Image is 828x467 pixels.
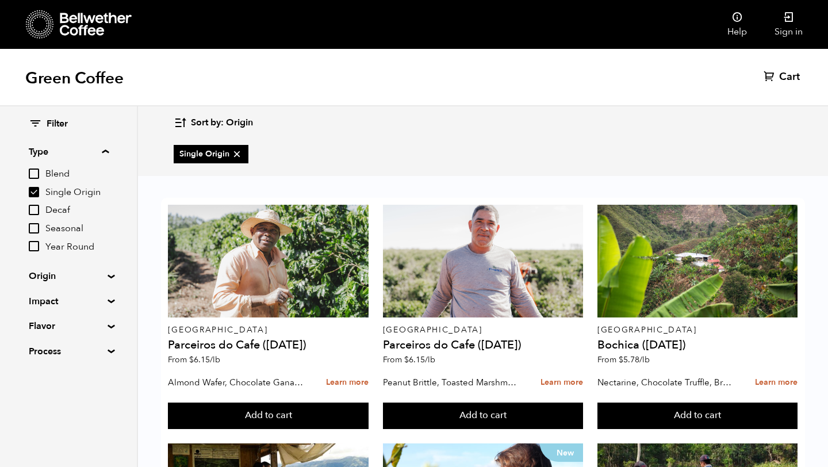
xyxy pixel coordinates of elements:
summary: Origin [29,269,108,283]
span: /lb [639,354,650,365]
span: Decaf [45,204,109,217]
summary: Process [29,344,108,358]
p: Almond Wafer, Chocolate Ganache, Bing Cherry [168,374,304,391]
summary: Impact [29,294,108,308]
input: Year Round [29,241,39,251]
span: /lb [425,354,435,365]
span: From [597,354,650,365]
p: [GEOGRAPHIC_DATA] [597,326,798,334]
h4: Parceiros do Cafe ([DATE]) [168,339,368,351]
p: Nectarine, Chocolate Truffle, Brown Sugar [597,374,734,391]
input: Single Origin [29,187,39,197]
bdi: 6.15 [404,354,435,365]
h4: Parceiros do Cafe ([DATE]) [383,339,583,351]
p: [GEOGRAPHIC_DATA] [383,326,583,334]
span: Blend [45,168,109,181]
button: Sort by: Origin [174,109,253,136]
input: Blend [29,169,39,179]
a: Learn more [326,370,369,395]
h1: Green Coffee [25,68,124,89]
span: Year Round [45,241,109,254]
a: Cart [764,70,803,84]
span: Single Origin [179,148,243,160]
span: Sort by: Origin [191,117,253,129]
span: $ [404,354,409,365]
bdi: 5.78 [619,354,650,365]
a: Learn more [540,370,583,395]
button: Add to cart [383,403,583,429]
input: Decaf [29,205,39,215]
span: Filter [47,118,68,131]
summary: Flavor [29,319,108,333]
span: From [383,354,435,365]
span: $ [189,354,194,365]
input: Seasonal [29,223,39,234]
p: [GEOGRAPHIC_DATA] [168,326,368,334]
button: Add to cart [168,403,368,429]
button: Add to cart [597,403,798,429]
span: From [168,354,220,365]
span: Single Origin [45,186,109,199]
span: Cart [779,70,800,84]
span: $ [619,354,623,365]
p: Peanut Brittle, Toasted Marshmallow, Bittersweet Chocolate [383,374,519,391]
a: Learn more [755,370,798,395]
p: New [540,443,583,462]
span: Seasonal [45,223,109,235]
span: /lb [210,354,220,365]
summary: Type [29,145,109,159]
bdi: 6.15 [189,354,220,365]
h4: Bochica ([DATE]) [597,339,798,351]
